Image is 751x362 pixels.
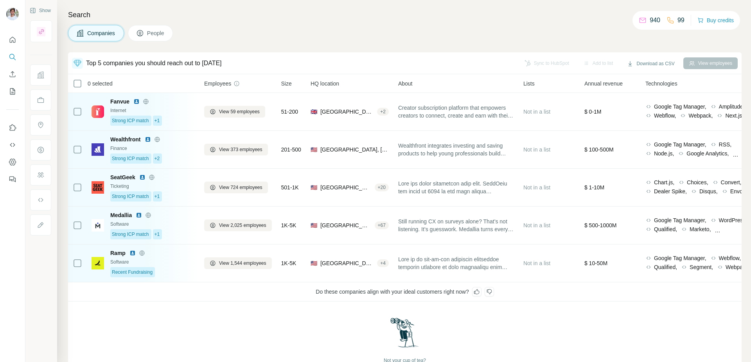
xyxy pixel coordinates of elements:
span: Node.js, [654,150,674,157]
div: Top 5 companies you should reach out to [DATE] [86,59,222,68]
span: Google Tag Manager, [654,141,706,148]
img: Logo of SeatGeek [92,181,104,194]
span: [GEOGRAPHIC_DATA], [US_STATE] [320,184,372,191]
span: Strong ICP match [112,155,149,162]
span: RSS, [719,141,732,148]
span: Technologies [645,80,677,87]
button: View 59 employees [204,106,265,118]
span: Dealer Spike, [654,187,687,195]
span: 🇺🇸 [311,221,317,229]
span: Chart.js, [654,178,674,186]
span: Google Tag Manager, [654,254,706,262]
span: Webflow, [654,112,676,119]
span: +2 [155,155,160,162]
img: Avatar [6,8,19,20]
span: View 59 employees [219,108,260,115]
span: SeatGeek [110,173,135,181]
span: $ 0-1M [584,109,602,115]
span: Creator subscription platform that empowers creators to connect, create and earn with their fans. [398,104,514,119]
span: 501-1K [281,184,299,191]
span: Size [281,80,292,87]
span: Not in a list [523,260,550,266]
span: View 2,025 employees [219,222,266,229]
h4: Search [68,9,742,20]
button: My lists [6,84,19,98]
button: View 724 employees [204,182,268,193]
span: 51-200 [281,108,298,116]
img: LinkedIn logo [133,98,140,105]
span: Not in a list [523,146,550,153]
button: Use Surfe API [6,138,19,152]
span: Envoy, [730,187,747,195]
span: Not in a list [523,222,550,228]
span: Not in a list [523,109,550,115]
span: $ 10-50M [584,260,607,266]
span: Convert, [721,178,742,186]
div: Do these companies align with your ideal customers right now? [68,282,742,301]
span: WordPress, [719,216,747,224]
span: Lists [523,80,535,87]
span: Annual revenue [584,80,623,87]
span: 🇺🇸 [311,259,317,267]
div: + 20 [375,184,389,191]
span: Webpack, [726,263,750,271]
span: 🇺🇸 [311,146,317,153]
span: Strong ICP match [112,117,149,124]
span: +1 [155,231,160,238]
span: Ramp [110,249,126,257]
span: 1K-5K [281,259,296,267]
span: Still running CX on surveys alone? That’s not listening. It’s guesswork. Medallia turns every cus... [398,218,514,233]
div: Internet [110,107,195,114]
span: Recent Fundraising [112,269,153,276]
span: Fanvue [110,98,129,105]
span: HQ location [311,80,339,87]
span: Companies [87,29,116,37]
button: View 2,025 employees [204,219,272,231]
span: Webpack, [688,112,713,119]
img: LinkedIn logo [145,136,151,143]
p: 99 [677,16,685,25]
span: Google Tag Manager, [654,216,706,224]
span: Lore ips dolor sitametcon adip elit. SeddOeiu tem incid ut 6094 la etd magn aliqua enimadmin veni... [398,180,514,195]
span: +1 [155,117,160,124]
span: [GEOGRAPHIC_DATA], [US_STATE] [320,259,374,267]
span: Qualified, [654,263,677,271]
span: Strong ICP match [112,231,149,238]
span: Google Tag Manager, [654,103,706,111]
p: 940 [650,16,660,25]
span: View 1,544 employees [219,260,266,267]
img: LinkedIn logo [139,174,146,180]
span: Choices, [687,178,708,186]
div: + 2 [377,108,389,115]
span: Wealthfront [110,136,141,143]
span: Next.js, [725,112,744,119]
span: Strong ICP match [112,193,149,200]
span: 201-500 [281,146,301,153]
span: [GEOGRAPHIC_DATA], [US_STATE] [320,221,372,229]
span: Amplitude, [719,103,745,111]
span: People [147,29,165,37]
button: Search [6,50,19,64]
span: View 724 employees [219,184,262,191]
button: Quick start [6,33,19,47]
button: Use Surfe on LinkedIn [6,121,19,135]
button: Feedback [6,172,19,186]
span: 0 selected [88,80,113,87]
span: 1K-5K [281,221,296,229]
span: $ 1-10M [584,184,604,191]
span: Disqus, [699,187,718,195]
button: Buy credits [697,15,734,26]
span: View 373 employees [219,146,262,153]
span: Marketo, [690,225,711,233]
span: About [398,80,413,87]
span: Google Analytics, [686,150,729,157]
span: Lore ip do sit-am-con adipiscin elitseddoe temporin utlabore et dolo magnaaliqu enim adm venia. Q... [398,255,514,271]
button: Dashboard [6,155,19,169]
span: +1 [155,193,160,200]
span: Segment, [690,263,713,271]
span: Qualified, [654,225,677,233]
button: Enrich CSV [6,67,19,81]
span: $ 500-1000M [584,222,617,228]
div: Ticketing [110,183,195,190]
span: 🇺🇸 [311,184,317,191]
